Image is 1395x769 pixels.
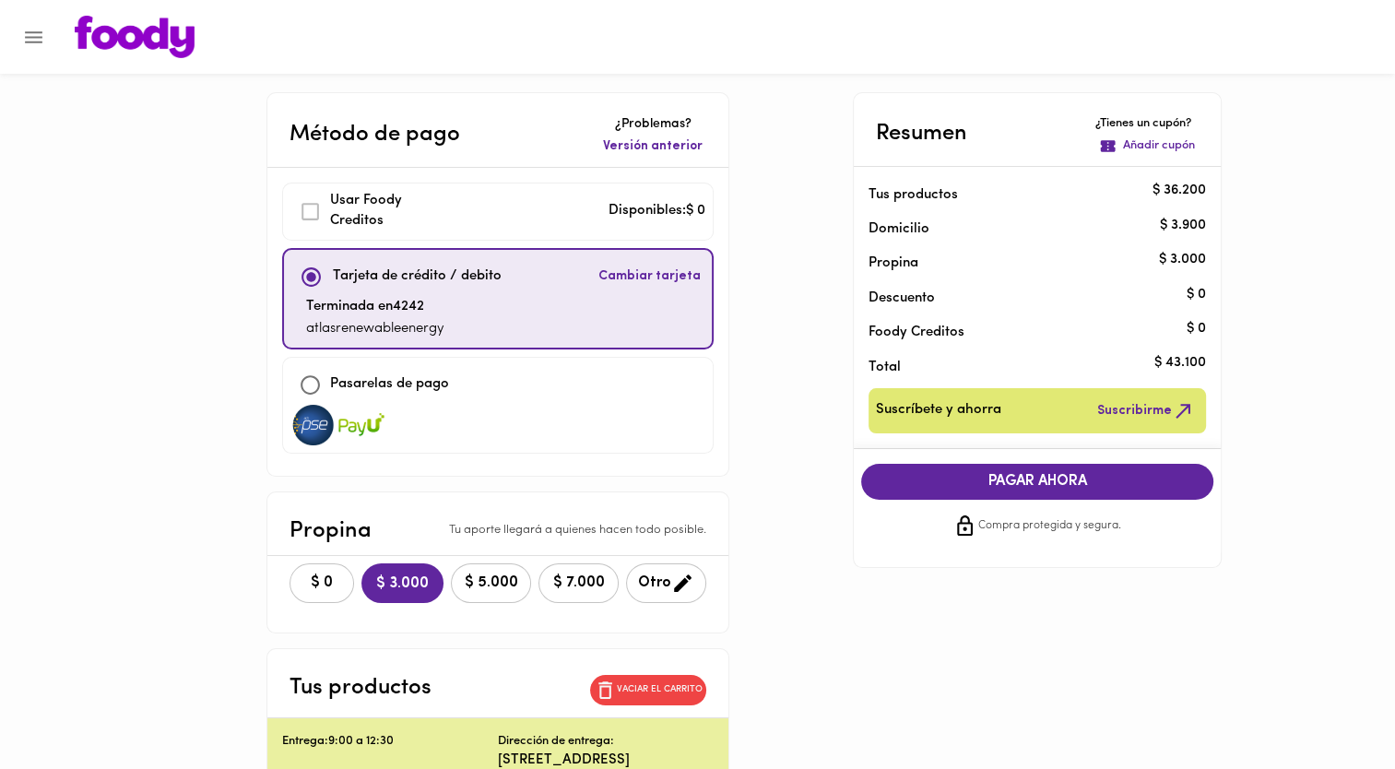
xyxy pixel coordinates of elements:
p: Foody Creditos [869,323,1176,342]
p: Disponibles: $ 0 [609,201,705,222]
p: Propina [869,254,1176,273]
button: Otro [626,563,706,603]
span: Versión anterior [603,137,703,156]
span: PAGAR AHORA [880,473,1195,491]
p: $ 3.900 [1160,216,1206,235]
button: $ 3.000 [361,563,443,603]
button: Versión anterior [599,134,706,160]
button: $ 5.000 [451,563,531,603]
span: Cambiar tarjeta [598,267,701,286]
iframe: Messagebird Livechat Widget [1288,662,1377,751]
button: $ 0 [290,563,354,603]
p: $ 3.000 [1159,250,1206,269]
img: visa [338,405,384,445]
p: Vaciar el carrito [617,683,703,696]
button: Suscribirme [1094,396,1199,426]
button: Añadir cupón [1095,134,1199,159]
button: PAGAR AHORA [861,464,1213,500]
p: $ 0 [1187,285,1206,304]
p: Propina [290,515,372,548]
img: visa [290,405,337,445]
p: Añadir cupón [1123,137,1195,155]
p: Método de pago [290,118,460,151]
p: Total [869,358,1176,377]
p: Tus productos [290,671,432,704]
span: Suscríbete y ahorra [876,399,1001,422]
span: Compra protegida y segura. [978,517,1121,536]
p: $ 36.200 [1153,182,1206,201]
p: Pasarelas de pago [330,374,449,396]
p: Dirección de entrega: [498,733,614,751]
button: Menu [11,15,56,60]
span: Otro [638,572,694,595]
p: $ 0 [1187,319,1206,338]
img: logo.png [75,16,195,58]
span: $ 5.000 [463,574,519,592]
p: ¿Tienes un cupón? [1095,115,1199,133]
p: ¿Problemas? [599,115,706,134]
p: Terminada en 4242 [306,297,444,318]
span: $ 7.000 [550,574,607,592]
p: Tarjeta de crédito / debito [333,266,502,288]
p: Domicilio [869,219,929,239]
button: Vaciar el carrito [590,675,706,705]
p: atlasrenewableenergy [306,319,444,340]
p: $ 43.100 [1154,354,1206,373]
p: Tu aporte llegará a quienes hacen todo posible. [449,522,706,539]
span: Suscribirme [1097,399,1195,422]
p: Resumen [876,117,967,150]
button: $ 7.000 [538,563,619,603]
button: Cambiar tarjeta [595,257,704,297]
span: $ 0 [301,574,342,592]
p: Descuento [869,289,935,308]
span: $ 3.000 [376,575,429,593]
p: Tus productos [869,185,1176,205]
p: Entrega: 9:00 a 12:30 [282,733,498,751]
p: Usar Foody Creditos [330,191,456,232]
